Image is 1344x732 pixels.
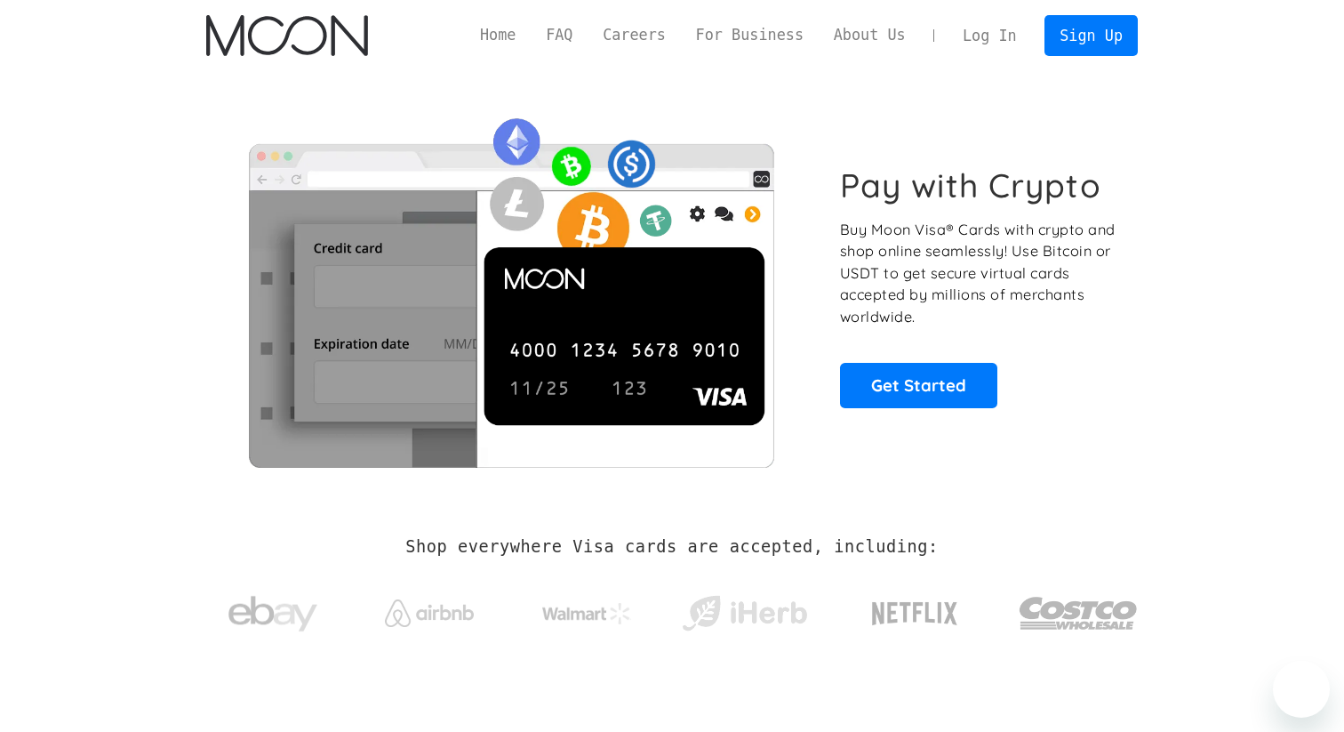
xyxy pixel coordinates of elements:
[1044,15,1137,55] a: Sign Up
[840,219,1118,328] p: Buy Moon Visa® Cards with crypto and shop online seamlessly! Use Bitcoin or USDT to get secure vi...
[840,363,997,407] a: Get Started
[531,24,588,46] a: FAQ
[206,568,339,651] a: ebay
[948,16,1031,55] a: Log In
[206,15,367,56] a: home
[364,582,496,636] a: Airbnb
[206,106,815,467] img: Moon Cards let you spend your crypto anywhere Visa is accepted.
[1019,562,1138,656] a: Costco
[385,599,474,627] img: Airbnb
[836,574,995,645] a: Netflix
[206,15,367,56] img: Moon Logo
[681,24,819,46] a: For Business
[405,537,938,557] h2: Shop everywhere Visa cards are accepted, including:
[1273,661,1330,718] iframe: Button to launch messaging window
[521,585,653,633] a: Walmart
[228,586,317,642] img: ebay
[870,591,959,636] img: Netflix
[588,24,680,46] a: Careers
[819,24,921,46] a: About Us
[1019,580,1138,647] img: Costco
[678,573,811,646] a: iHerb
[465,24,531,46] a: Home
[542,603,631,624] img: Walmart
[678,591,811,637] img: iHerb
[840,165,1101,205] h1: Pay with Crypto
